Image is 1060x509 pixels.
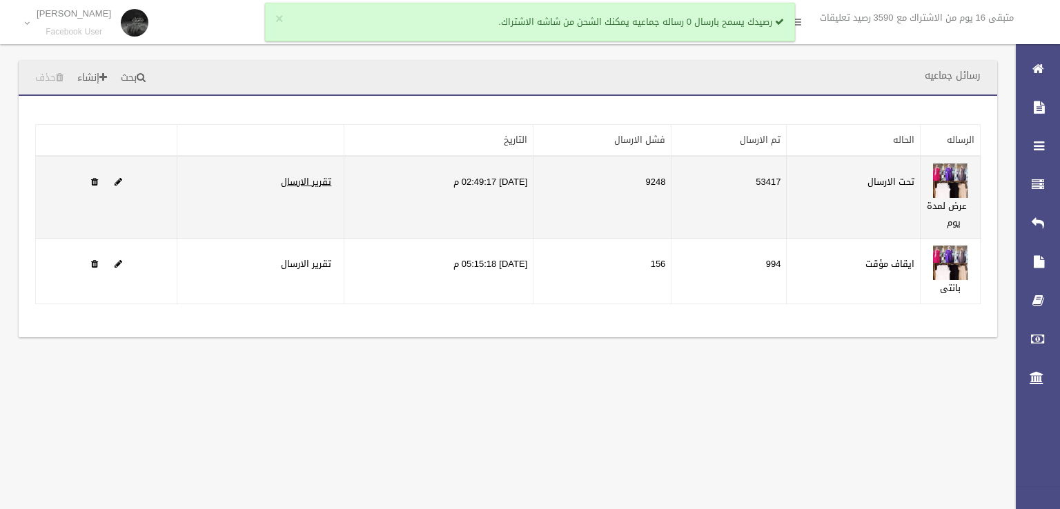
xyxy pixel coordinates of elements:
a: بانتى [940,279,961,297]
td: 156 [533,239,671,304]
a: Edit [933,255,968,272]
a: تقرير الارسال [281,255,331,272]
td: 9248 [533,156,671,239]
a: Edit [115,173,122,190]
img: 638906992978540298.jpeg [933,246,968,280]
a: عرض لمدة يوم [927,197,967,231]
td: [DATE] 02:49:17 م [344,156,533,239]
th: الرساله [921,125,981,157]
a: فشل الارسال [614,131,665,148]
td: [DATE] 05:15:18 م [344,239,533,304]
img: 638905365831780553.jpeg [933,163,968,198]
header: رسائل جماعيه [908,62,997,89]
label: ايقاف مؤقت [865,256,914,272]
td: 53417 [671,156,787,239]
a: تم الارسال [740,131,781,148]
label: تحت الارسال [867,174,914,190]
button: × [275,12,283,26]
a: Edit [115,255,122,272]
th: الحاله [787,125,921,157]
p: [PERSON_NAME] [37,8,111,19]
a: تقرير الارسال [281,173,331,190]
a: بحث [115,66,151,91]
small: Facebook User [37,27,111,37]
a: Edit [933,173,968,190]
div: رصيدك يسمح بارسال 0 رساله جماعيه يمكنك الشحن من شاشه الاشتراك. [265,3,795,41]
td: 994 [671,239,787,304]
a: التاريخ [504,131,527,148]
a: إنشاء [72,66,112,91]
